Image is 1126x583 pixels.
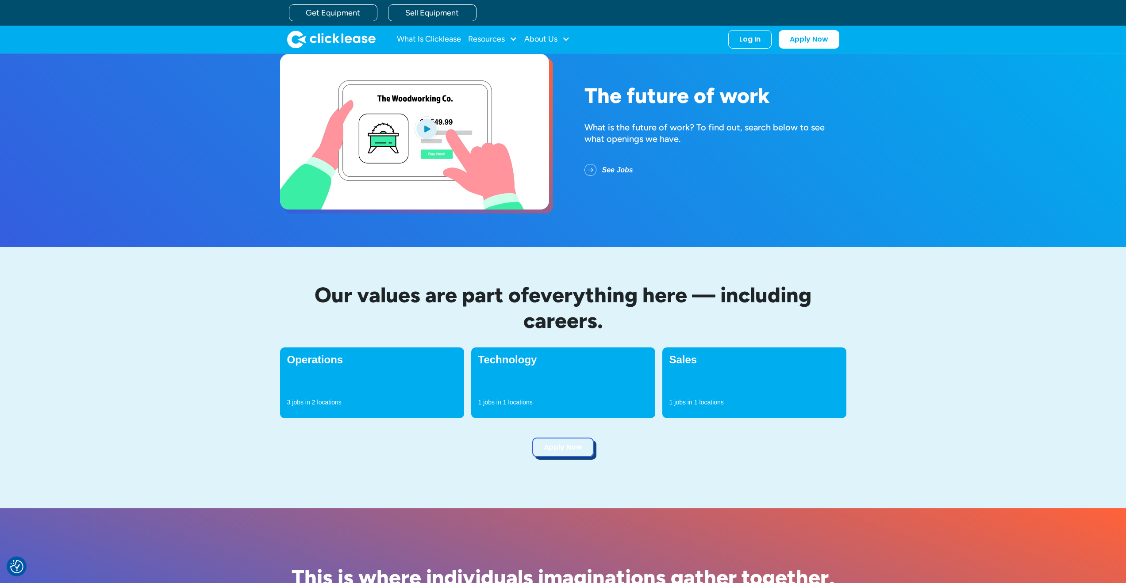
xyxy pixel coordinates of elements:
p: 2 [312,398,315,407]
div: Resources [468,30,517,48]
p: jobs in [483,398,501,407]
a: See Jobs [584,159,647,182]
button: Consent Preferences [10,560,23,573]
a: Get Equipment [289,4,377,21]
img: Blue play button logo on a light blue circular background [415,116,438,141]
h2: Our values are part of [280,282,846,333]
a: Apply Now [532,438,594,457]
p: 1 [478,398,482,407]
img: Clicklease logo [287,30,376,48]
span: everything here — including careers. [523,282,812,333]
p: jobs in [674,398,692,407]
a: open lightbox [280,54,549,210]
a: home [287,30,376,48]
h4: Technology [478,354,648,365]
h4: Sales [669,354,839,365]
p: locations [317,398,342,407]
a: Sell Equipment [388,4,477,21]
div: What is the future of work? To find out, search below to see what openings we have. [584,122,846,145]
p: locations [699,398,724,407]
div: Log In [739,35,761,44]
p: 1 [694,398,698,407]
img: Revisit consent button [10,560,23,573]
p: 1 [503,398,507,407]
p: locations [508,398,533,407]
a: Apply Now [779,30,839,49]
h4: Operations [287,354,457,365]
p: jobs in [292,398,310,407]
p: 3 [287,398,291,407]
a: What Is Clicklease [397,30,461,48]
p: 1 [669,398,673,407]
h1: The future of work [584,84,846,107]
div: About Us [524,30,570,48]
